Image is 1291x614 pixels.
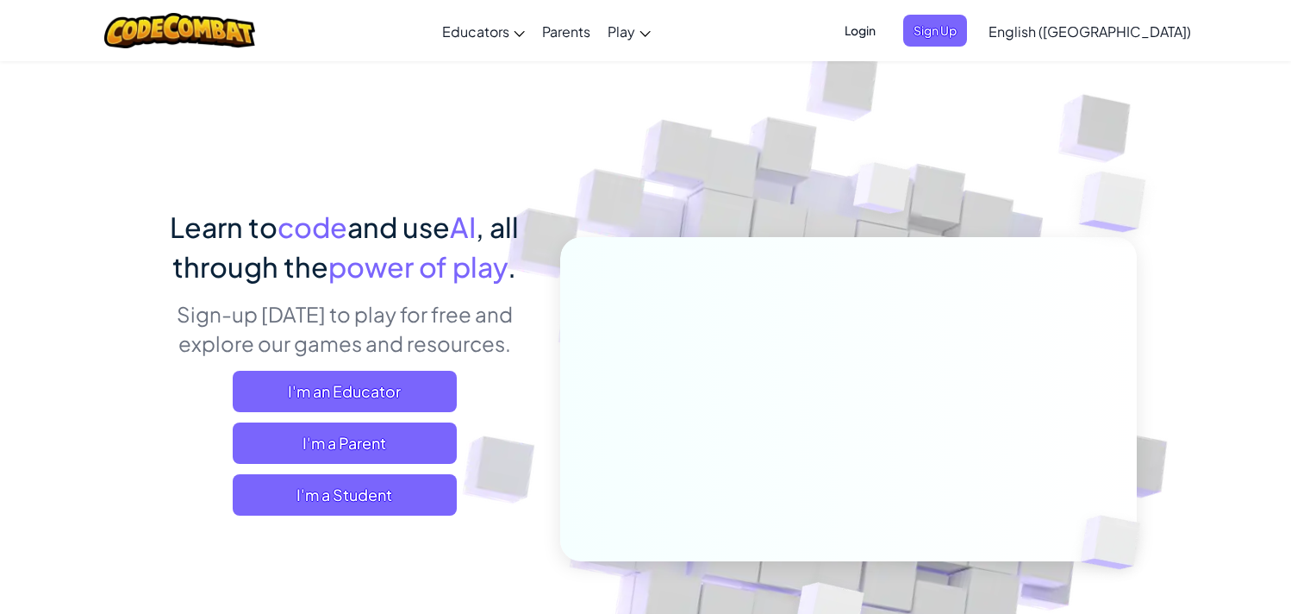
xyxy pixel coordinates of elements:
span: . [508,249,516,284]
button: Sign Up [903,15,967,47]
span: Educators [442,22,509,41]
img: Overlap cubes [1045,129,1194,275]
span: AI [450,210,476,244]
p: Sign-up [DATE] to play for free and explore our games and resources. [154,299,534,358]
img: Overlap cubes [1052,479,1182,605]
img: CodeCombat logo [104,13,255,48]
a: I'm an Educator [233,371,457,412]
span: code [278,210,347,244]
span: and use [347,210,450,244]
span: Learn to [170,210,278,244]
img: Overlap cubes [821,128,945,257]
button: I'm a Student [233,474,457,516]
a: I'm a Parent [233,423,457,464]
a: Parents [533,8,599,54]
span: Play [608,22,635,41]
a: English ([GEOGRAPHIC_DATA]) [980,8,1200,54]
span: English ([GEOGRAPHIC_DATA]) [989,22,1191,41]
a: Play [599,8,659,54]
span: power of play [328,249,508,284]
button: Login [834,15,886,47]
a: Educators [433,8,533,54]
